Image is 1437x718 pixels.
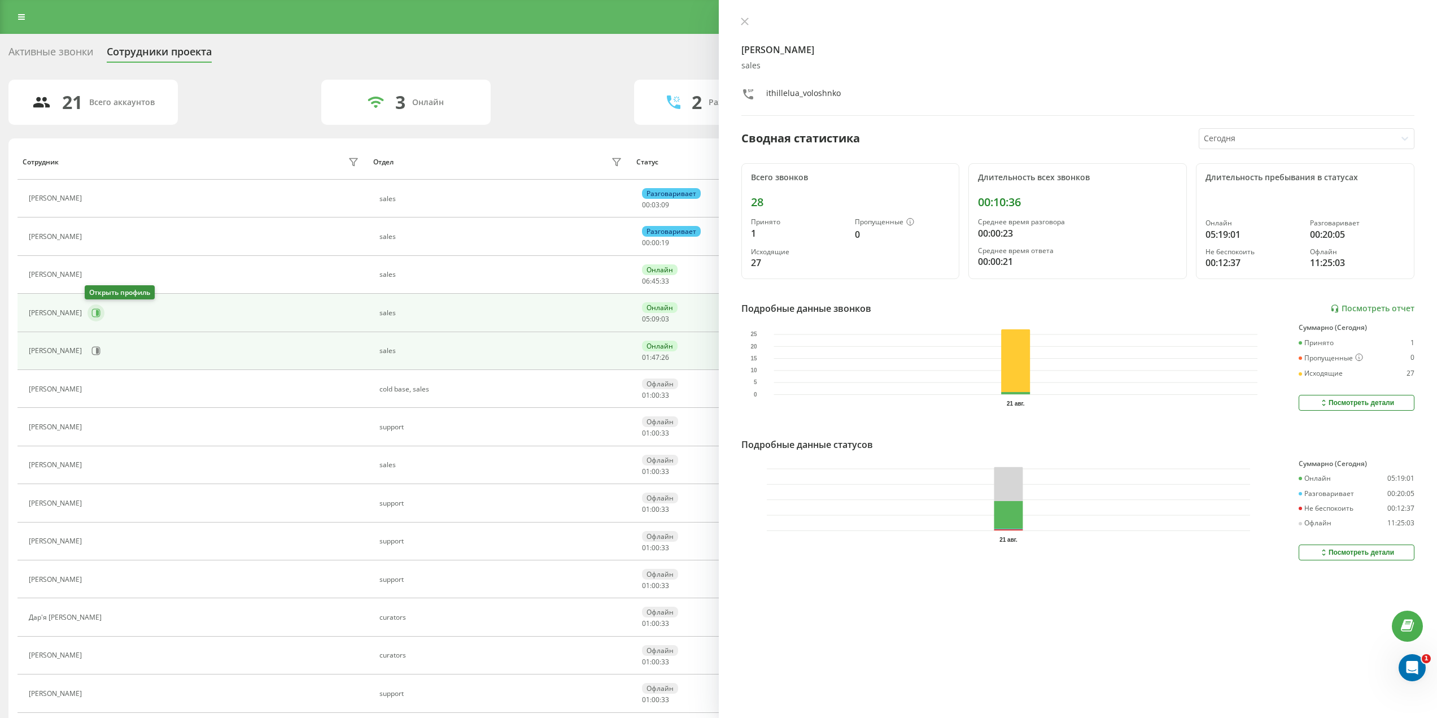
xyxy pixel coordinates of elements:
[29,271,85,279] div: [PERSON_NAME]
[1299,490,1354,498] div: Разговаривает
[661,314,669,324] span: 03
[1299,324,1414,332] div: Суммарно (Сегодня)
[642,468,669,476] div: : :
[379,613,625,621] div: curators
[661,581,669,590] span: 33
[642,581,650,590] span: 01
[29,651,85,659] div: [PERSON_NAME]
[379,233,625,241] div: sales
[29,461,85,469] div: [PERSON_NAME]
[379,537,625,545] div: support
[751,248,846,256] div: Исходящие
[642,582,669,590] div: : :
[978,255,1177,268] div: 00:00:21
[1299,354,1363,363] div: Пропущенные
[692,92,702,113] div: 2
[29,233,85,241] div: [PERSON_NAME]
[642,276,650,286] span: 06
[379,423,625,431] div: support
[652,314,659,324] span: 09
[1205,219,1300,227] div: Онлайн
[642,314,650,324] span: 05
[1299,504,1353,512] div: Не беспокоить
[750,331,757,337] text: 25
[741,61,1415,71] div: sales
[1422,654,1431,663] span: 1
[29,309,85,317] div: [PERSON_NAME]
[642,378,678,389] div: Офлайн
[642,645,678,656] div: Офлайн
[379,385,625,393] div: cold base, sales
[642,531,678,542] div: Офлайн
[1319,398,1394,407] div: Посмотреть детали
[642,354,669,362] div: : :
[652,504,659,514] span: 00
[412,98,444,107] div: Онлайн
[642,658,669,666] div: : :
[1310,256,1405,269] div: 11:25:03
[642,619,650,628] span: 01
[89,98,155,107] div: Всего аккаунтов
[29,499,85,507] div: [PERSON_NAME]
[1310,219,1405,227] div: Разговаривает
[642,620,669,628] div: : :
[652,657,659,667] span: 00
[1205,248,1300,256] div: Не беспокоить
[642,226,701,237] div: Разговаривает
[85,285,155,299] div: Открыть профиль
[741,130,860,147] div: Сводная статистика
[1387,490,1414,498] div: 00:20:05
[1299,369,1343,377] div: Исходящие
[1330,304,1414,314] a: Посмотреть отчет
[661,238,669,247] span: 19
[1299,460,1414,468] div: Суммарно (Сегодня)
[29,537,85,545] div: [PERSON_NAME]
[741,438,873,451] div: Подробные данные статусов
[1310,228,1405,241] div: 00:20:05
[642,302,678,313] div: Онлайн
[1387,519,1414,527] div: 11:25:03
[1410,339,1414,347] div: 1
[379,499,625,507] div: support
[652,543,659,552] span: 00
[379,461,625,469] div: sales
[642,695,650,704] span: 01
[750,355,757,362] text: 15
[1399,654,1426,681] iframe: Intercom live chat
[978,227,1177,240] div: 00:00:23
[1299,395,1414,411] button: Посмотреть детали
[751,195,950,209] div: 28
[373,158,394,166] div: Отдел
[1205,228,1300,241] div: 05:19:01
[1205,173,1405,182] div: Длительность пребывания в статусах
[1387,475,1414,482] div: 05:19:01
[642,188,701,199] div: Разговаривает
[1299,519,1331,527] div: Офлайн
[652,467,659,476] span: 00
[379,347,625,355] div: sales
[661,428,669,438] span: 33
[1299,475,1331,482] div: Онлайн
[750,367,757,373] text: 10
[978,218,1177,226] div: Среднее время разговора
[379,690,625,698] div: support
[29,347,85,355] div: [PERSON_NAME]
[379,309,625,317] div: sales
[751,256,846,269] div: 27
[661,467,669,476] span: 33
[1205,256,1300,269] div: 00:12:37
[29,690,85,698] div: [PERSON_NAME]
[709,98,770,107] div: Разговаривают
[642,416,678,427] div: Офлайн
[661,657,669,667] span: 33
[636,158,658,166] div: Статус
[661,276,669,286] span: 33
[642,315,669,323] div: : :
[661,200,669,210] span: 09
[751,173,950,182] div: Всего звонков
[978,195,1177,209] div: 00:10:36
[642,506,669,514] div: : :
[29,576,85,584] div: [PERSON_NAME]
[652,390,659,400] span: 00
[1007,401,1025,407] text: 21 авг.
